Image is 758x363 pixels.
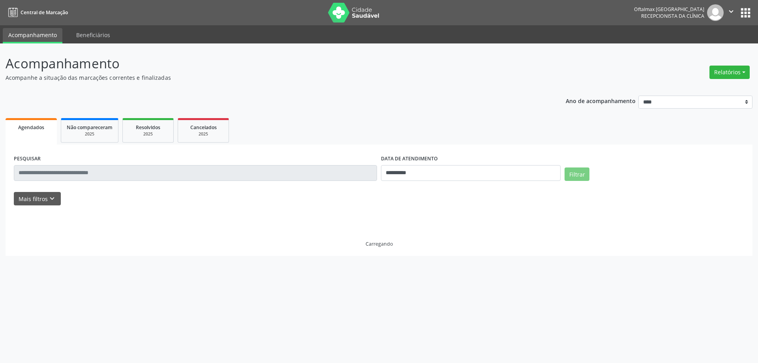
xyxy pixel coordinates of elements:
[709,66,750,79] button: Relatórios
[128,131,168,137] div: 2025
[14,192,61,206] button: Mais filtroskeyboard_arrow_down
[727,7,735,16] i: 
[634,6,704,13] div: Oftalmax [GEOGRAPHIC_DATA]
[3,28,62,43] a: Acompanhamento
[48,194,56,203] i: keyboard_arrow_down
[190,124,217,131] span: Cancelados
[6,6,68,19] a: Central de Marcação
[366,241,393,247] div: Carregando
[14,153,41,165] label: PESQUISAR
[739,6,752,20] button: apps
[21,9,68,16] span: Central de Marcação
[565,167,589,181] button: Filtrar
[707,4,724,21] img: img
[6,73,528,82] p: Acompanhe a situação das marcações correntes e finalizadas
[136,124,160,131] span: Resolvidos
[184,131,223,137] div: 2025
[381,153,438,165] label: DATA DE ATENDIMENTO
[724,4,739,21] button: 
[67,131,113,137] div: 2025
[566,96,636,105] p: Ano de acompanhamento
[18,124,44,131] span: Agendados
[71,28,116,42] a: Beneficiários
[6,54,528,73] p: Acompanhamento
[641,13,704,19] span: Recepcionista da clínica
[67,124,113,131] span: Não compareceram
